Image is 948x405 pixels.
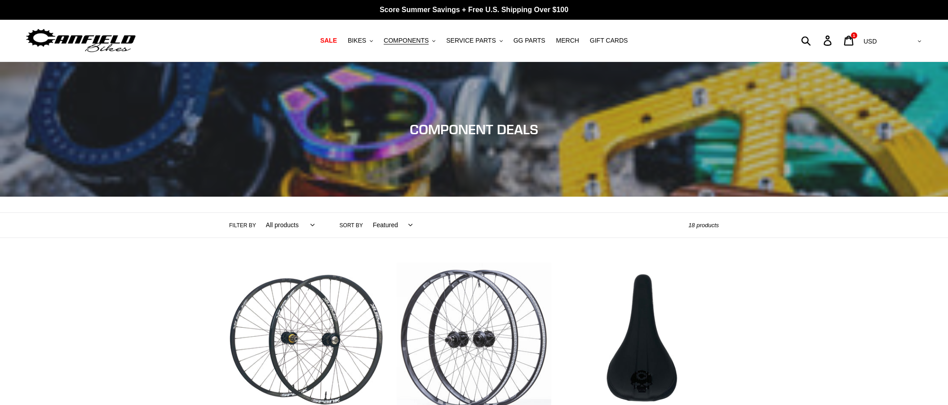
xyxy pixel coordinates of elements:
img: Canfield Bikes [25,26,137,55]
span: SALE [320,37,337,44]
a: SALE [316,35,341,47]
button: BIKES [343,35,377,47]
button: COMPONENTS [379,35,440,47]
a: GIFT CARDS [585,35,633,47]
span: BIKES [348,37,366,44]
input: Search [806,31,829,50]
span: 1 [853,33,855,38]
span: 18 products [688,222,719,229]
span: COMPONENTS [384,37,429,44]
label: Filter by [229,221,256,229]
button: SERVICE PARTS [442,35,507,47]
a: GG PARTS [509,35,550,47]
span: MERCH [556,37,579,44]
span: SERVICE PARTS [446,37,496,44]
span: GG PARTS [514,37,545,44]
a: 1 [839,31,860,50]
label: Sort by [340,221,363,229]
a: MERCH [552,35,584,47]
span: COMPONENT DEALS [410,121,538,137]
span: GIFT CARDS [590,37,628,44]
